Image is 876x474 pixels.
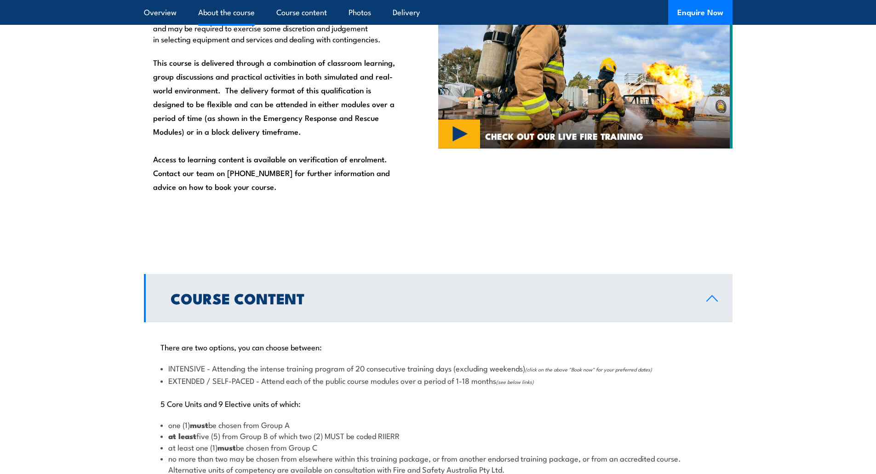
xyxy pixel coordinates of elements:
strong: must [218,441,236,453]
p: There are two options, you can choose between: [160,342,716,351]
strong: must [190,419,208,431]
a: Course Content [144,274,733,322]
h2: Course Content [171,291,692,304]
strong: at least [168,430,196,442]
p: 5 Core Units and 9 Elective units of which: [160,399,716,408]
li: one (1) be chosen from Group A [160,419,716,430]
li: at least one (1) be chosen from Group C [160,442,716,453]
li: EXTENDED / SELF-PACED - Attend each of the public course modules over a period of 1-18 months [160,375,716,387]
li: INTENSIVE - Attending the intense training program of 20 consecutive training days (excluding wee... [160,363,716,375]
span: CHECK OUT OUR LIVE FIRE TRAINING [485,132,643,140]
span: (click on the above "Book now" for your preferred dates) [525,365,652,373]
li: five (5) from Group B of which two (2) MUST be coded RIIERR [160,430,716,441]
span: (see below links) [496,378,534,385]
